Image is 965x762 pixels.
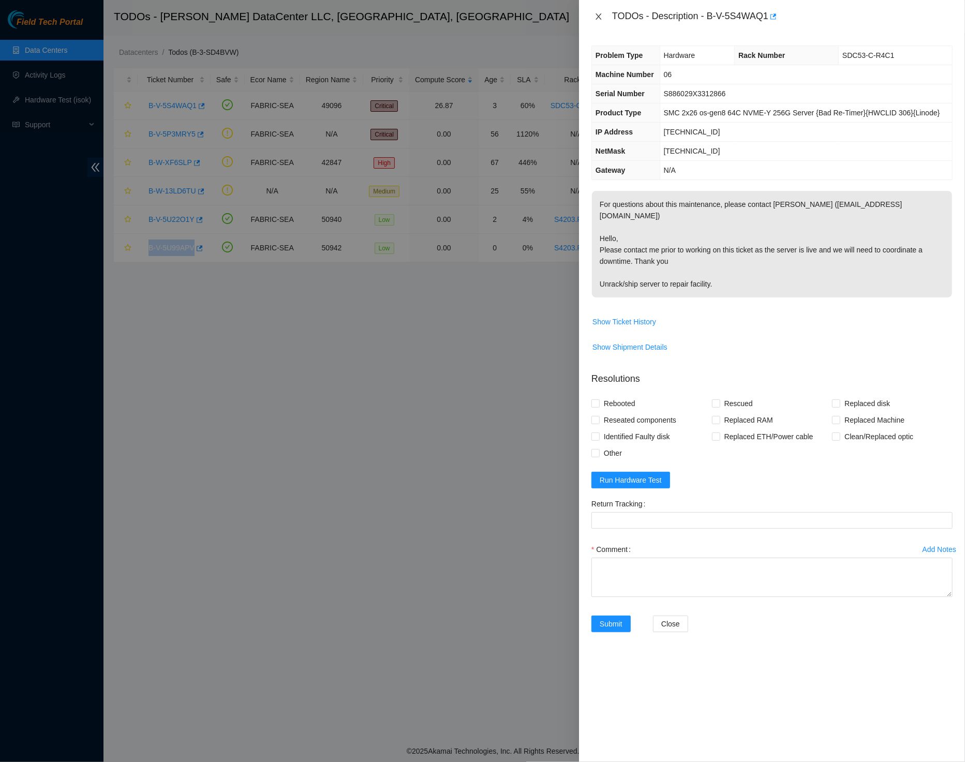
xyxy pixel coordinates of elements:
span: Identified Faulty disk [600,428,674,445]
span: Run Hardware Test [600,474,662,486]
span: Rebooted [600,395,640,412]
label: Comment [591,541,635,558]
span: Show Ticket History [592,316,656,327]
span: Close [661,618,680,630]
label: Return Tracking [591,496,650,512]
button: Add Notes [922,541,957,558]
button: Close [591,12,606,22]
div: Add Notes [923,546,956,553]
input: Return Tracking [591,512,953,529]
p: For questions about this maintenance, please contact [PERSON_NAME] ([EMAIL_ADDRESS][DOMAIN_NAME])... [592,191,952,297]
span: Show Shipment Details [592,341,667,353]
span: Rack Number [738,51,785,59]
span: Clean/Replaced optic [840,428,917,445]
span: Replaced Machine [840,412,909,428]
span: IP Address [596,128,633,136]
button: Run Hardware Test [591,472,670,488]
span: Replaced RAM [720,412,777,428]
span: Gateway [596,166,626,174]
span: Serial Number [596,89,645,98]
span: SMC 2x26 os-gen8 64C NVME-Y 256G Server {Bad Re-Timer}{HWCLID 306}{Linode} [664,109,940,117]
span: Replaced ETH/Power cable [720,428,818,445]
span: close [595,12,603,21]
span: Reseated components [600,412,680,428]
span: [TECHNICAL_ID] [664,147,720,155]
p: Resolutions [591,364,953,386]
span: Hardware [664,51,695,59]
span: 06 [664,70,672,79]
span: Other [600,445,626,461]
button: Close [653,616,688,632]
span: Replaced disk [840,395,894,412]
textarea: Comment [591,558,953,597]
span: Product Type [596,109,641,117]
span: Submit [600,618,622,630]
span: NetMask [596,147,626,155]
button: Show Ticket History [592,313,657,330]
span: Rescued [720,395,757,412]
span: SDC53-C-R4C1 [842,51,894,59]
span: N/A [664,166,676,174]
span: S886029X3312866 [664,89,726,98]
span: Machine Number [596,70,654,79]
button: Submit [591,616,631,632]
button: Show Shipment Details [592,339,668,355]
span: Problem Type [596,51,643,59]
span: [TECHNICAL_ID] [664,128,720,136]
div: TODOs - Description - B-V-5S4WAQ1 [612,8,953,25]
